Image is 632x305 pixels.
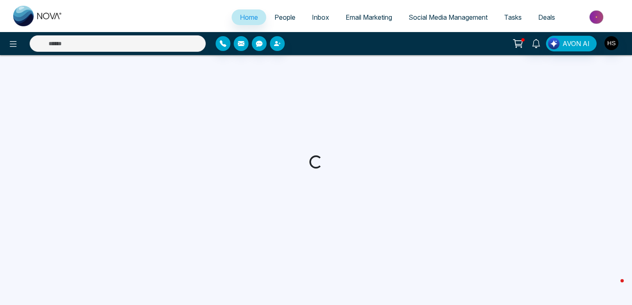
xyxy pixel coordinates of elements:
[346,13,392,21] span: Email Marketing
[337,9,400,25] a: Email Marketing
[530,9,563,25] a: Deals
[232,9,266,25] a: Home
[548,38,560,49] img: Lead Flow
[546,36,597,51] button: AVON AI
[496,9,530,25] a: Tasks
[13,6,63,26] img: Nova CRM Logo
[538,13,555,21] span: Deals
[304,9,337,25] a: Inbox
[604,277,624,297] iframe: Intercom live chat
[274,13,295,21] span: People
[240,13,258,21] span: Home
[266,9,304,25] a: People
[504,13,522,21] span: Tasks
[562,39,590,49] span: AVON AI
[567,8,627,26] img: Market-place.gif
[409,13,488,21] span: Social Media Management
[400,9,496,25] a: Social Media Management
[604,36,618,50] img: User Avatar
[312,13,329,21] span: Inbox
